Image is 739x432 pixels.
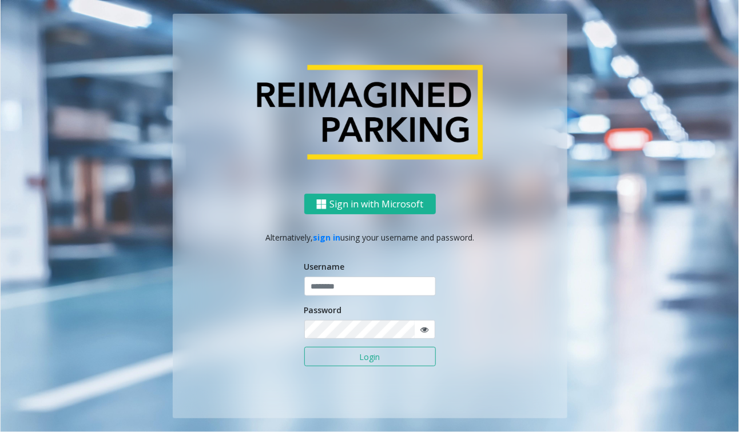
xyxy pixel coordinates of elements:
label: Username [304,261,345,273]
a: sign in [313,232,340,243]
p: Alternatively, using your username and password. [184,231,556,243]
button: Login [304,347,436,366]
label: Password [304,304,342,316]
button: Sign in with Microsoft [304,194,436,215]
